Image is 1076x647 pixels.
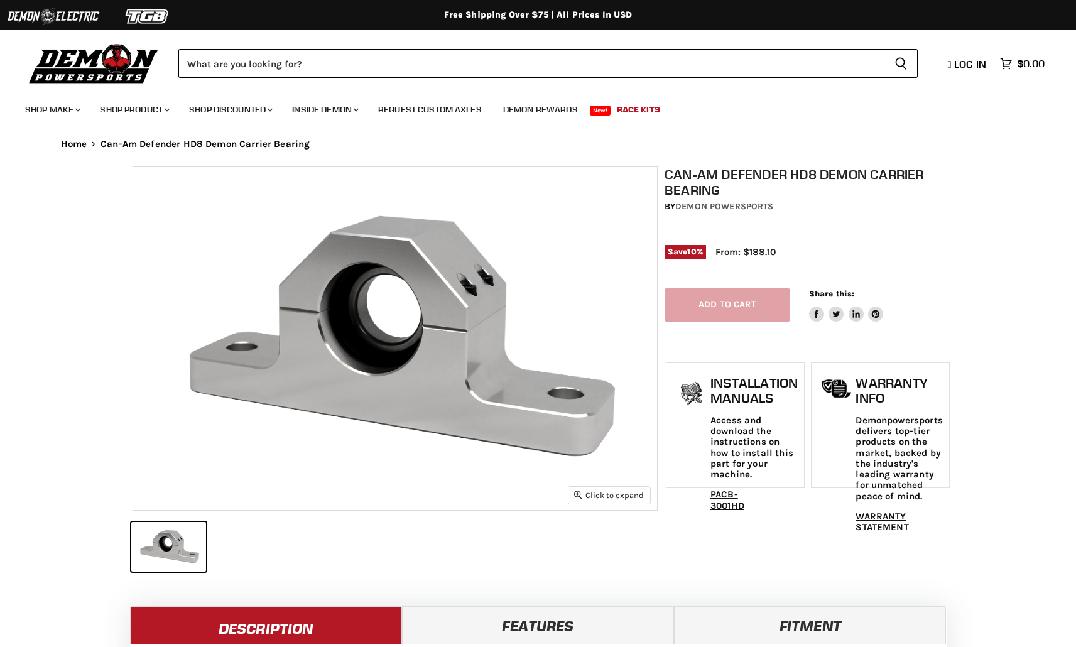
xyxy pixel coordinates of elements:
[954,58,986,70] span: Log in
[994,55,1051,73] a: $0.00
[36,9,1041,21] div: Free Shipping Over $75 | All Prices In USD
[6,4,101,28] img: Demon Electric Logo 2
[687,247,696,256] span: 10
[574,491,644,500] span: Click to expand
[180,97,280,122] a: Shop Discounted
[1017,58,1045,70] span: $0.00
[178,49,884,78] input: Search
[101,139,310,150] span: Can-Am Defender HD8 Demon Carrier Bearing
[809,288,884,322] aside: Share this:
[856,376,942,405] h1: Warranty Info
[710,415,798,481] p: Access and download the instructions on how to install this part for your machine.
[283,97,366,122] a: Inside Demon
[90,97,177,122] a: Shop Product
[369,97,491,122] a: Request Custom Axles
[131,522,206,572] button: IMAGE thumbnail
[25,41,163,85] img: Demon Powersports
[856,415,942,502] p: Demonpowersports delivers top-tier products on the market, backed by the industry's leading warra...
[710,376,798,405] h1: Installation Manuals
[130,606,402,644] a: Description
[676,379,707,410] img: install_manual-icon.png
[856,511,908,533] a: WARRANTY STATEMENT
[675,201,773,212] a: Demon Powersports
[710,489,744,511] a: PACB-3001HD
[884,49,918,78] button: Search
[590,106,611,116] span: New!
[665,245,706,259] span: Save %
[101,4,195,28] img: TGB Logo 2
[607,97,670,122] a: Race Kits
[665,166,951,198] h1: Can-Am Defender HD8 Demon Carrier Bearing
[494,97,587,122] a: Demon Rewards
[133,167,657,510] img: IMAGE
[61,139,87,150] a: Home
[715,246,776,258] span: From: $188.10
[942,58,994,70] a: Log in
[674,606,946,644] a: Fitment
[16,92,1041,122] ul: Main menu
[178,49,918,78] form: Product
[665,200,951,214] div: by
[16,97,88,122] a: Shop Make
[809,289,854,298] span: Share this:
[402,606,674,644] a: Features
[36,139,1041,150] nav: Breadcrumbs
[821,379,852,398] img: warranty-icon.png
[568,487,650,504] button: Click to expand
